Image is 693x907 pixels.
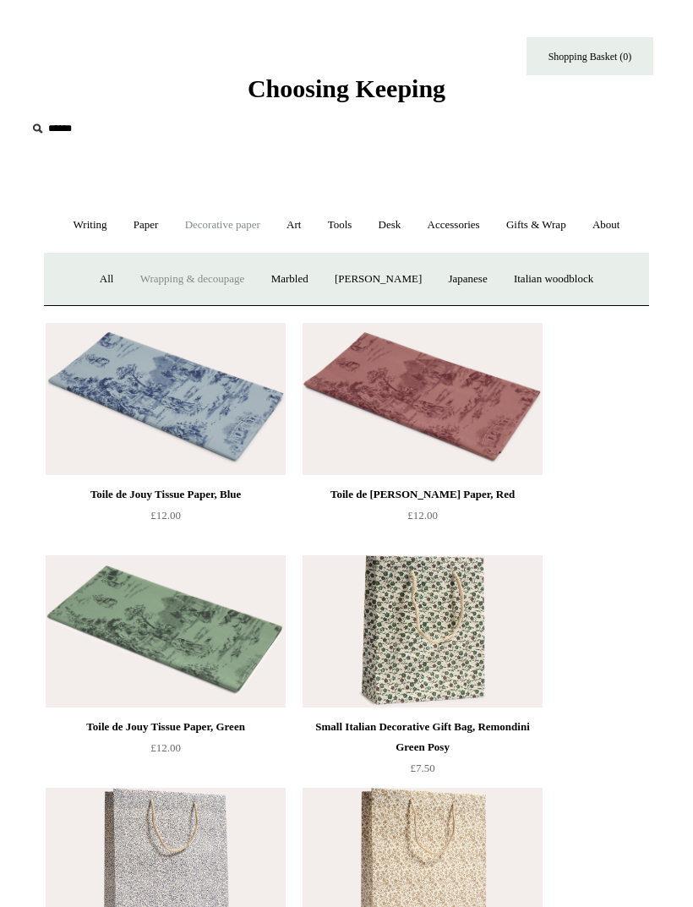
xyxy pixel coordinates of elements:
a: Marbled [259,257,320,302]
img: Toile de Jouy Tissue Paper, Blue [46,323,286,475]
span: £12.00 [407,509,438,522]
div: Toile de Jouy Tissue Paper, Blue [50,484,281,505]
a: Shopping Basket (0) [527,37,653,75]
img: Toile de Jouy Tissue Paper, Green [46,555,286,708]
a: Wrapping & decoupage [128,257,257,302]
a: Paper [122,203,171,248]
a: About [581,203,632,248]
a: Japanese [436,257,499,302]
a: Accessories [416,203,492,248]
a: Toile de [PERSON_NAME] Paper, Red £12.00 [303,484,543,554]
a: Toile de Jouy Tissue Paper, Red Toile de Jouy Tissue Paper, Red [303,323,543,475]
a: Art [275,203,313,248]
img: Small Italian Decorative Gift Bag, Remondini Green Posy [303,555,543,708]
a: Toile de Jouy Tissue Paper, Green Toile de Jouy Tissue Paper, Green [46,555,286,708]
a: Italian woodblock [502,257,605,302]
span: Choosing Keeping [248,74,445,102]
a: Toile de Jouy Tissue Paper, Blue £12.00 [46,484,286,554]
a: Writing [62,203,119,248]
a: All [88,257,126,302]
span: £7.50 [410,762,434,774]
a: Gifts & Wrap [494,203,578,248]
span: £12.00 [150,741,181,754]
div: Toile de [PERSON_NAME] Paper, Red [307,484,538,505]
img: Toile de Jouy Tissue Paper, Red [303,323,543,475]
a: Desk [367,203,413,248]
a: Small Italian Decorative Gift Bag, Remondini Green Posy Small Italian Decorative Gift Bag, Remond... [303,555,543,708]
a: [PERSON_NAME] [323,257,434,302]
div: Toile de Jouy Tissue Paper, Green [50,717,281,737]
a: Choosing Keeping [248,88,445,100]
a: Toile de Jouy Tissue Paper, Blue Toile de Jouy Tissue Paper, Blue [46,323,286,475]
a: Small Italian Decorative Gift Bag, Remondini Green Posy £7.50 [303,717,543,786]
div: Small Italian Decorative Gift Bag, Remondini Green Posy [307,717,538,757]
a: Decorative paper [173,203,272,248]
span: £12.00 [150,509,181,522]
a: Tools [316,203,364,248]
a: Toile de Jouy Tissue Paper, Green £12.00 [46,717,286,786]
